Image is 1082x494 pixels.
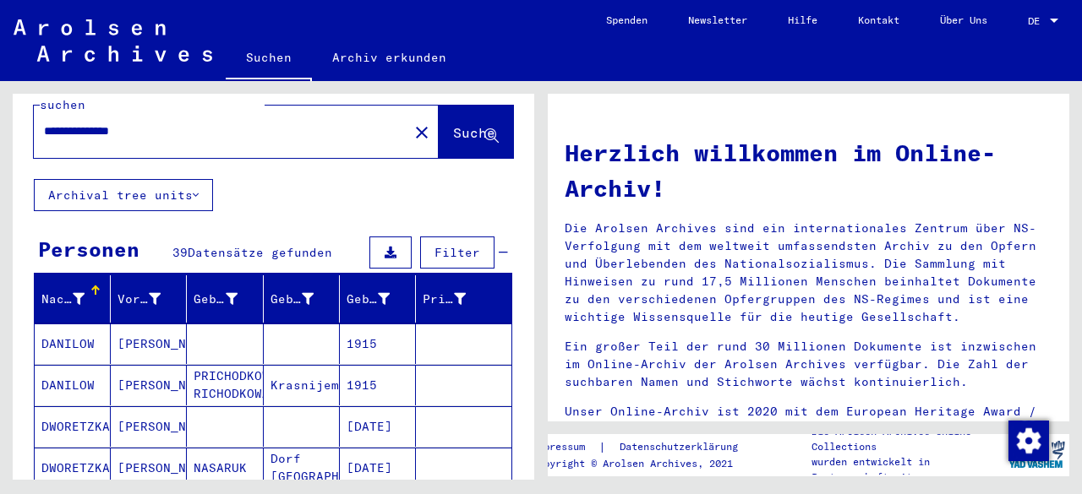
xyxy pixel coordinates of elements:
mat-header-cell: Vorname [111,275,187,323]
h1: Herzlich willkommen im Online-Archiv! [565,135,1052,206]
button: Clear [405,115,439,149]
div: Prisoner # [423,290,466,308]
div: Geburtsname [194,290,237,308]
p: Copyright © Arolsen Archives, 2021 [532,456,758,471]
mat-cell: Krasnijemka [264,365,340,405]
mat-cell: 1915 [340,323,416,364]
mat-cell: [PERSON_NAME] [111,406,187,447]
a: Datenschutzerklärung [606,438,758,456]
div: Nachname [41,290,85,308]
mat-cell: [PERSON_NAME] [111,448,187,488]
button: Suche [439,106,513,158]
a: Archiv erkunden [312,37,467,78]
p: wurden entwickelt in Partnerschaft mit [811,454,1004,485]
div: Geburt‏ [270,290,314,308]
span: DE [1028,15,1046,27]
mat-cell: [PERSON_NAME] [111,323,187,364]
img: yv_logo.png [1005,433,1068,475]
mat-cell: DANILOW [35,365,111,405]
mat-header-cell: Nachname [35,275,111,323]
mat-header-cell: Geburtsdatum [340,275,416,323]
mat-header-cell: Prisoner # [416,275,511,323]
mat-cell: PRICHODKOWA RICHODKOWA [187,365,263,405]
a: Impressum [532,438,598,456]
div: | [532,438,758,456]
div: Geburtsdatum [347,285,415,312]
mat-cell: NASARUK [187,448,263,488]
mat-cell: Dorf [GEOGRAPHIC_DATA] [264,448,340,488]
div: Geburt‏ [270,285,339,312]
img: Zustimmung ändern [1008,421,1049,461]
mat-header-cell: Geburtsname [187,275,263,323]
div: Nachname [41,285,110,312]
button: Filter [420,236,495,269]
p: Unser Online-Archiv ist 2020 mit dem European Heritage Award / Europa Nostra Award 2020 ausgezeic... [565,403,1052,474]
mat-cell: 1915 [340,365,416,405]
p: Die Arolsen Archives sind ein internationales Zentrum über NS-Verfolgung mit dem weltweit umfasse... [565,220,1052,326]
div: Personen [38,234,139,264]
p: Die Arolsen Archives Online-Collections [811,424,1004,454]
span: 39 [172,245,188,260]
span: Suche [453,124,495,141]
mat-cell: DWORETZKAJA [35,448,111,488]
div: Prisoner # [423,285,491,312]
mat-cell: DWORETZKAJA [35,406,111,447]
mat-cell: [DATE] [340,406,416,447]
mat-cell: [DATE] [340,448,416,488]
div: Geburtsdatum [347,290,390,308]
img: Arolsen_neg.svg [14,19,212,62]
a: Suchen [226,37,312,81]
mat-icon: close [412,122,432,143]
div: Vorname [117,285,186,312]
span: Filter [434,245,480,260]
div: Vorname [117,290,161,308]
button: Archival tree units [34,179,213,211]
mat-cell: DANILOW [35,323,111,364]
div: Zustimmung ändern [1008,420,1048,460]
mat-header-cell: Geburt‏ [264,275,340,323]
p: Ein großer Teil der rund 30 Millionen Dokumente ist inzwischen im Online-Archiv der Arolsen Archi... [565,338,1052,391]
mat-cell: [PERSON_NAME] [111,365,187,405]
span: Datensätze gefunden [188,245,332,260]
div: Geburtsname [194,285,262,312]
